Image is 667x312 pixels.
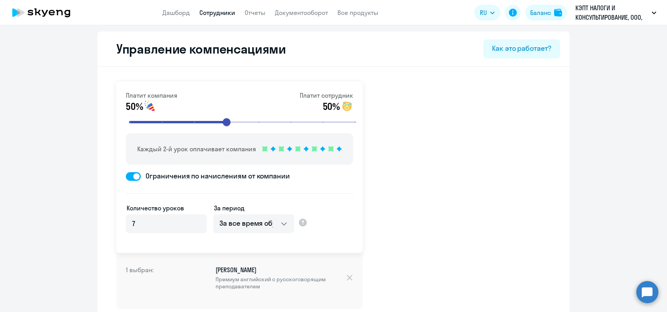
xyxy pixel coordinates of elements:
div: Баланс [530,8,551,17]
button: RU [474,5,500,20]
button: КЭПТ НАЛОГИ И КОНСУЛЬТИРОВАНИЕ, ООО, Договор 2025 (7 уроков) [571,3,660,22]
a: Все продукты [337,9,378,17]
button: Как это работает? [483,39,560,58]
span: RU [480,8,487,17]
span: 50% [126,100,143,113]
p: Каждый 2-й урок оплачивает компания [137,144,256,154]
span: 50% [323,100,340,113]
a: Отчеты [245,9,265,17]
label: Количество уроков [127,203,184,213]
p: КЭПТ НАЛОГИ И КОНСУЛЬТИРОВАНИЕ, ООО, Договор 2025 (7 уроков) [575,3,649,22]
p: [PERSON_NAME] [216,266,346,290]
a: Документооборот [275,9,328,17]
span: Ограничения по начислениям от компании [141,171,290,181]
label: За период [214,203,245,213]
button: Балансbalance [525,5,567,20]
div: Как это работает? [492,43,551,54]
a: Дашборд [162,9,190,17]
p: Платит сотрудник [300,91,353,100]
a: Сотрудники [199,9,235,17]
img: smile [341,100,353,113]
img: balance [554,9,562,17]
h4: 1 выбран: [126,266,189,296]
img: smile [144,100,156,113]
span: Премиум английский с русскоговорящим преподавателем [216,276,346,290]
p: Платит компания [126,91,177,100]
h2: Управление компенсациями [107,41,286,57]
